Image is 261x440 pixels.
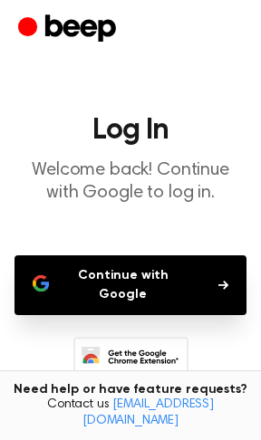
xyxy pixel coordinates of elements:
a: [EMAIL_ADDRESS][DOMAIN_NAME] [82,398,214,427]
span: Contact us [11,397,250,429]
a: Beep [18,12,121,47]
p: Welcome back! Continue with Google to log in. [14,159,246,205]
h1: Log In [14,116,246,145]
button: Continue with Google [14,255,246,315]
